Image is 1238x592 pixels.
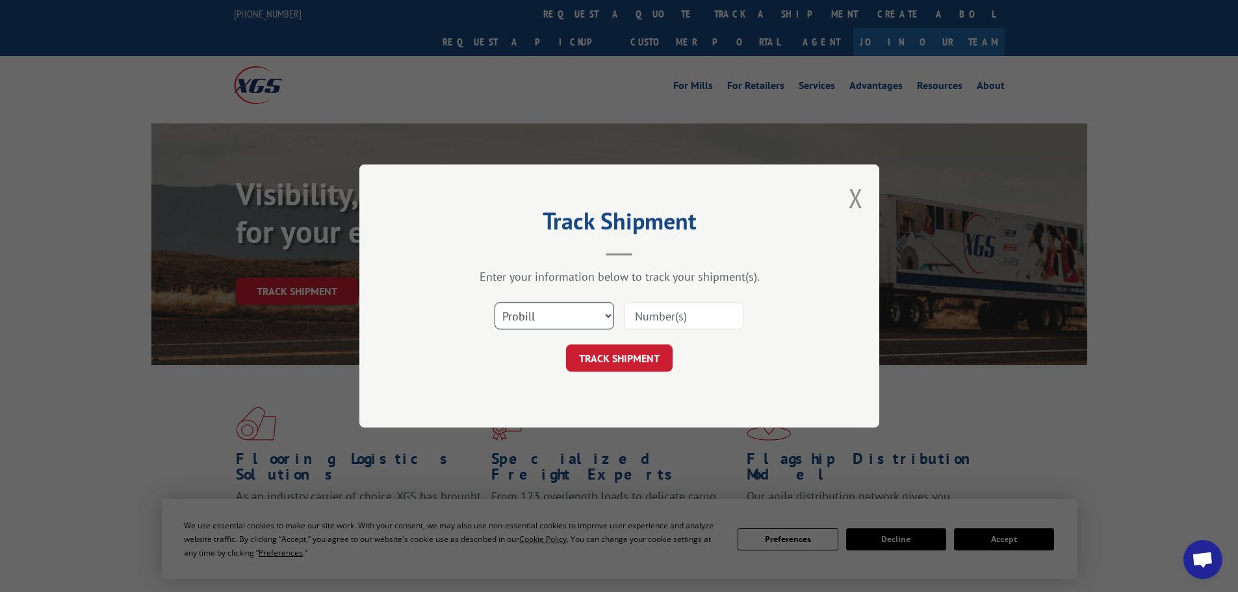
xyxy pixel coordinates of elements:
[424,212,814,237] h2: Track Shipment
[624,302,743,329] input: Number(s)
[566,344,673,372] button: TRACK SHIPMENT
[424,269,814,284] div: Enter your information below to track your shipment(s).
[849,181,863,215] button: Close modal
[1183,540,1222,579] a: Open chat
